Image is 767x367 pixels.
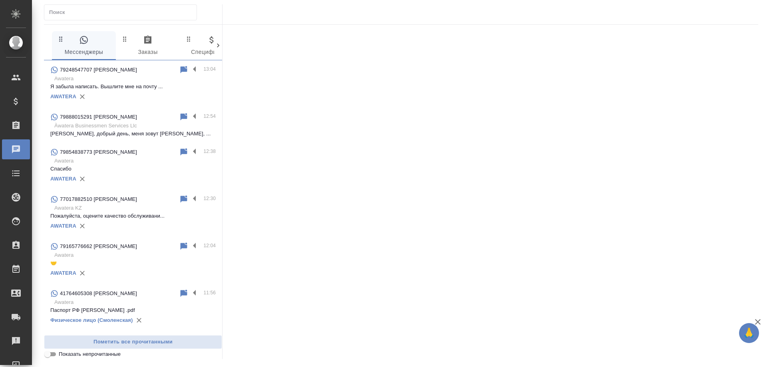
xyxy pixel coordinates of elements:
input: Поиск [49,7,197,18]
button: Удалить привязку [76,220,88,232]
p: 79888015291 [PERSON_NAME] [60,113,137,121]
p: 11:56 [203,289,216,297]
p: 12:38 [203,147,216,155]
p: Awatera [54,75,216,83]
div: 79854838773 [PERSON_NAME]12:38AwateraСпасибоAWATERA [44,143,222,190]
div: 79888015291 [PERSON_NAME]12:54Àwatera Businessmen Services Llc[PERSON_NAME], добрый день, меня зо... [44,107,222,143]
p: 41764605308 [PERSON_NAME] [60,290,137,298]
p: Awatera [54,251,216,259]
p: Awatera [54,298,216,306]
div: Пометить непрочитанным [179,242,189,251]
p: 79165776662 [PERSON_NAME] [60,242,137,250]
p: Паспорт РФ [PERSON_NAME] .pdf [50,306,216,314]
p: [PERSON_NAME], добрый день, меня зовут [PERSON_NAME], ... [50,130,216,138]
a: AWATERA [50,223,76,229]
span: Мессенджеры [57,35,111,57]
a: Физическое лицо (Смоленская) [50,317,133,323]
span: Заказы [121,35,175,57]
div: 79248547707 [PERSON_NAME]13:04AwateraЯ забыла написать. Вышлите мне на почту ...AWATERA [44,60,222,107]
p: Спасибо [50,165,216,173]
p: 77017882510 [PERSON_NAME] [60,195,137,203]
div: Пометить непрочитанным [179,147,189,157]
button: Удалить привязку [133,314,145,326]
button: Удалить привязку [76,91,88,103]
a: AWATERA [50,270,76,276]
div: Пометить непрочитанным [179,289,189,298]
p: 12:04 [203,242,216,250]
p: 79248547707 [PERSON_NAME] [60,66,137,74]
a: AWATERA [50,176,76,182]
span: Спецификации [185,35,239,57]
span: Показать непрочитанные [59,350,121,358]
div: Пометить непрочитанным [179,112,189,122]
p: 12:54 [203,112,216,120]
svg: Зажми и перетащи, чтобы поменять порядок вкладок [185,35,193,43]
button: Удалить привязку [76,173,88,185]
button: 🙏 [739,323,759,343]
p: 12:30 [203,194,216,202]
p: Пожалуйста, оцените качество обслуживани... [50,212,216,220]
svg: Зажми и перетащи, чтобы поменять порядок вкладок [57,35,65,43]
div: Пометить непрочитанным [179,65,189,75]
p: 🤝 [50,259,216,267]
span: 🙏 [742,325,756,341]
div: 79165776662 [PERSON_NAME]12:04Awatera🤝AWATERA [44,237,222,284]
button: Удалить привязку [76,267,88,279]
p: Awatera [54,157,216,165]
a: AWATERA [50,93,76,99]
div: 77017882510 [PERSON_NAME]12:30Awatera KZПожалуйста, оцените качество обслуживани...AWATERA [44,190,222,237]
span: Пометить все прочитанными [48,337,218,347]
div: 41764605308 [PERSON_NAME]11:56AwateraПаспорт РФ [PERSON_NAME] .pdfФизическое лицо (Смоленская) [44,284,222,331]
p: 79854838773 [PERSON_NAME] [60,148,137,156]
svg: Зажми и перетащи, чтобы поменять порядок вкладок [121,35,129,43]
p: 13:04 [203,65,216,73]
div: Пометить непрочитанным [179,194,189,204]
button: Пометить все прочитанными [44,335,222,349]
p: Awatera KZ [54,204,216,212]
p: Àwatera Businessmen Services Llc [54,122,216,130]
p: Я забыла написать. Вышлите мне на почту ... [50,83,216,91]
